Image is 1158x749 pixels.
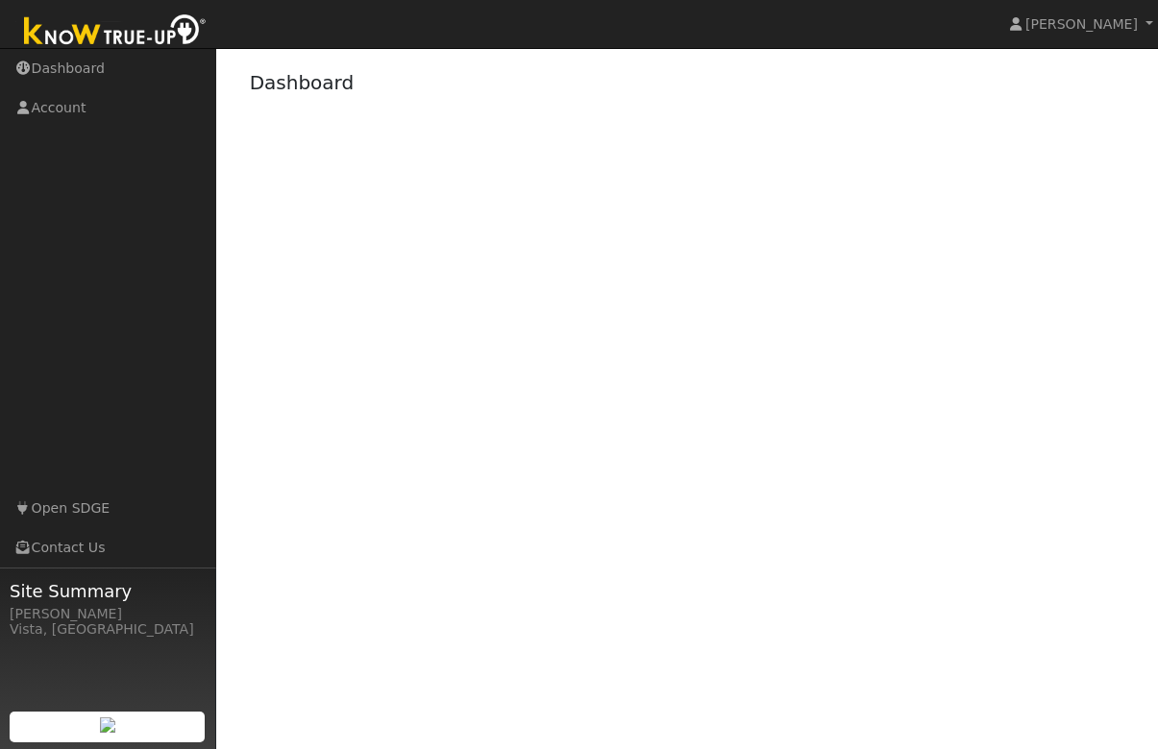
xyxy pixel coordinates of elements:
span: Site Summary [10,578,206,604]
a: Dashboard [250,71,355,94]
div: [PERSON_NAME] [10,604,206,624]
div: Vista, [GEOGRAPHIC_DATA] [10,619,206,640]
img: retrieve [100,717,115,733]
span: [PERSON_NAME] [1025,16,1138,32]
img: Know True-Up [14,11,216,54]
